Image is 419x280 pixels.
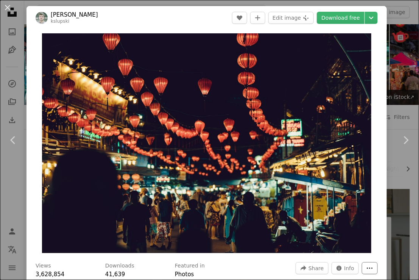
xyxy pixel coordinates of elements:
[51,11,98,19] a: [PERSON_NAME]
[36,12,48,24] img: Go to Chris Slupski's profile
[51,19,69,24] a: kslupski
[175,271,194,278] a: Photos
[42,33,371,253] img: people walking between food stalls under chinese lanterns
[393,104,419,177] a: Next
[42,33,371,253] button: Zoom in on this image
[308,263,324,274] span: Share
[296,262,328,274] button: Share this image
[36,271,64,278] span: 3,628,854
[105,271,125,278] span: 41,639
[268,12,314,24] button: Edit image
[317,12,364,24] a: Download free
[332,262,359,274] button: Stats about this image
[365,12,378,24] button: Choose download size
[232,12,247,24] button: Like
[105,262,134,270] h3: Downloads
[344,263,355,274] span: Info
[36,262,51,270] h3: Views
[175,262,205,270] h3: Featured in
[250,12,265,24] button: Add to Collection
[362,262,378,274] button: More Actions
